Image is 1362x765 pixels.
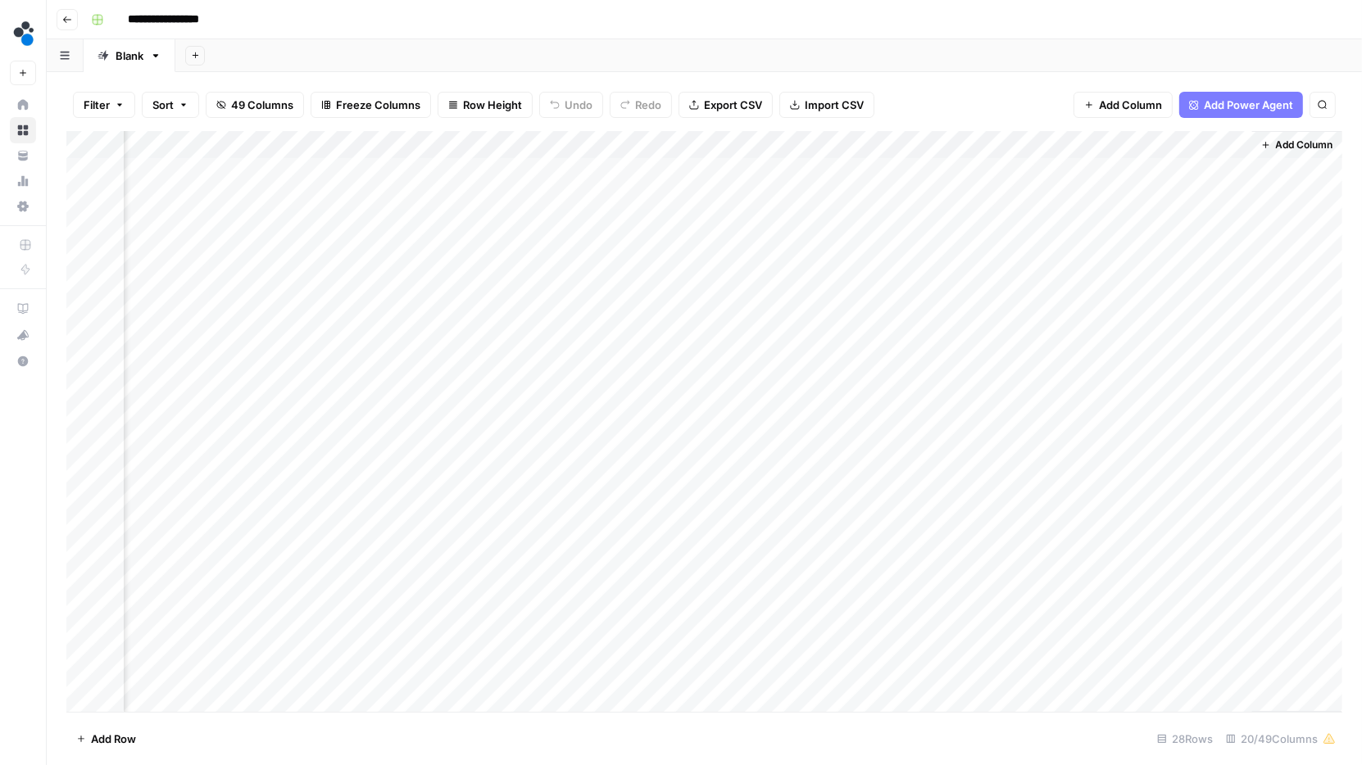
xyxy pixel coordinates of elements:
[805,97,864,113] span: Import CSV
[11,323,35,347] div: What's new?
[84,39,175,72] a: Blank
[91,731,136,747] span: Add Row
[206,92,304,118] button: 49 Columns
[779,92,874,118] button: Import CSV
[539,92,603,118] button: Undo
[84,97,110,113] span: Filter
[679,92,773,118] button: Export CSV
[73,92,135,118] button: Filter
[116,48,143,64] div: Blank
[10,92,36,118] a: Home
[10,296,36,322] a: AirOps Academy
[10,322,36,348] button: What's new?
[1099,97,1162,113] span: Add Column
[142,92,199,118] button: Sort
[336,97,420,113] span: Freeze Columns
[1255,134,1340,156] button: Add Column
[1179,92,1303,118] button: Add Power Agent
[565,97,592,113] span: Undo
[10,168,36,194] a: Usage
[635,97,661,113] span: Redo
[10,117,36,143] a: Browse
[1204,97,1293,113] span: Add Power Agent
[152,97,174,113] span: Sort
[704,97,762,113] span: Export CSV
[10,13,36,54] button: Workspace: spot.ai
[1276,138,1333,152] span: Add Column
[311,92,431,118] button: Freeze Columns
[438,92,533,118] button: Row Height
[610,92,672,118] button: Redo
[10,193,36,220] a: Settings
[10,143,36,169] a: Your Data
[1074,92,1173,118] button: Add Column
[463,97,522,113] span: Row Height
[10,19,39,48] img: spot.ai Logo
[231,97,293,113] span: 49 Columns
[1151,726,1219,752] div: 28 Rows
[66,726,146,752] button: Add Row
[10,348,36,374] button: Help + Support
[1219,726,1342,752] div: 20/49 Columns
